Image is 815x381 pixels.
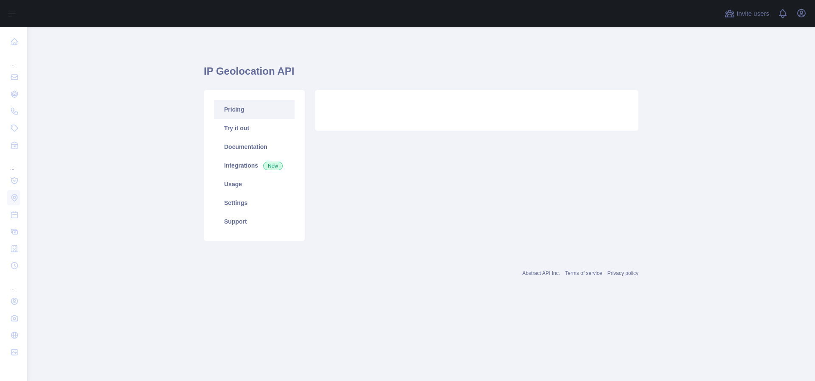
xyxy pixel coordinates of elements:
span: New [263,162,283,170]
a: Pricing [214,100,295,119]
a: Abstract API Inc. [523,270,560,276]
div: ... [7,51,20,68]
a: Try it out [214,119,295,137]
a: Privacy policy [607,270,638,276]
h1: IP Geolocation API [204,64,638,85]
div: ... [7,154,20,171]
span: Invite users [736,9,769,19]
a: Usage [214,175,295,193]
button: Invite users [723,7,771,20]
a: Documentation [214,137,295,156]
div: ... [7,275,20,292]
a: Support [214,212,295,231]
a: Integrations New [214,156,295,175]
a: Terms of service [565,270,602,276]
a: Settings [214,193,295,212]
